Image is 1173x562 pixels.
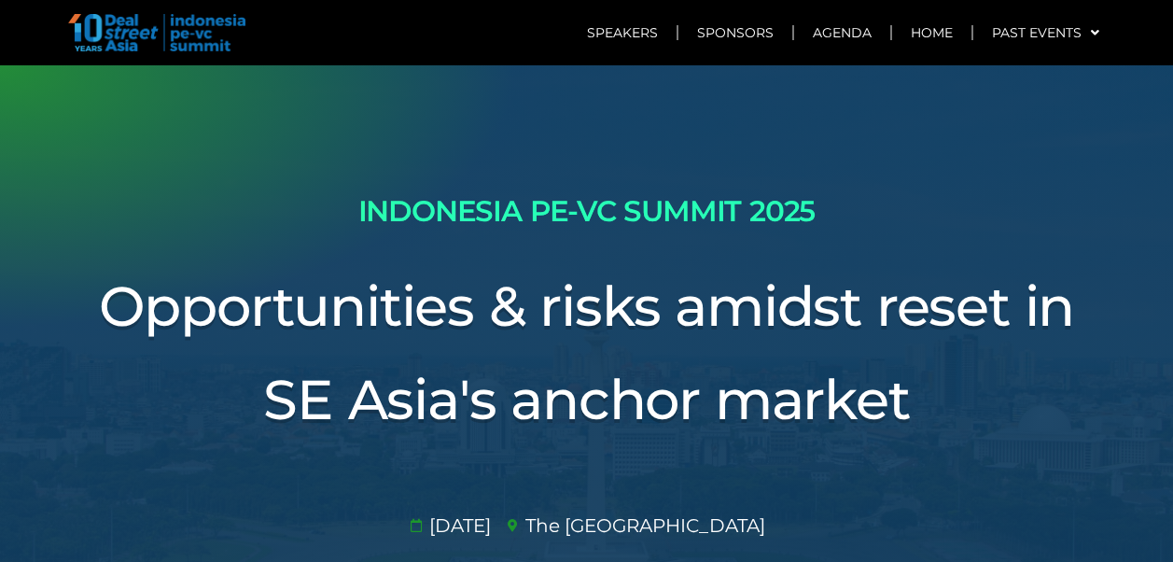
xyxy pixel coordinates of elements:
span: [DATE]​ [425,512,491,540]
h3: Opportunities & risks amidst reset in SE Asia's anchor market [64,260,1110,447]
a: Speakers [568,11,677,54]
h2: INDONESIA PE-VC SUMMIT 2025 [64,187,1110,236]
span: The [GEOGRAPHIC_DATA]​ [521,512,765,540]
a: Past Events [973,11,1118,54]
a: Home [892,11,971,54]
a: Agenda [794,11,890,54]
a: Sponsors [678,11,792,54]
